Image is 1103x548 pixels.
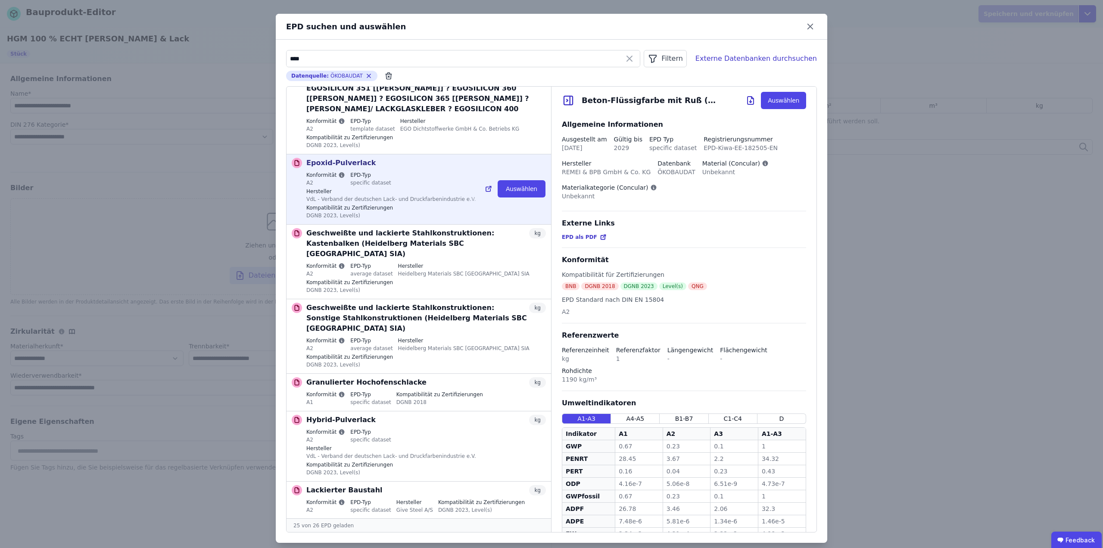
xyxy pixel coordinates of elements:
label: Hersteller [398,337,530,344]
div: specific dataset [350,506,391,514]
div: 1190 kg/m³ [562,375,597,384]
div: Externe Links [562,218,806,229]
div: 0.23 [667,442,707,451]
div: Externe Datenbanken durchsuchen [695,53,817,64]
label: Kompatibilität zu Zertifizierungen [306,204,393,211]
div: Unbekannt [702,168,769,176]
div: 3.46 [667,504,707,513]
label: Kompatibilität zu Zertifizierungen [306,279,393,286]
div: Gültig bis [614,135,642,144]
p: Geschweißte und lackierte Stahlkonstruktionen: Kastenbalken (Heidelberg Materials SBC [GEOGRAPHIC... [306,228,529,259]
div: A2 [562,307,664,316]
div: Hersteller [562,159,651,168]
div: Materialkategorie (Concular) [562,183,657,192]
div: DGNB 2023, Level(s) [438,506,525,514]
div: PENRT [566,454,611,463]
div: ADPF [566,504,611,513]
div: A2 [306,178,345,186]
div: kg [529,485,546,495]
span: A1-A3 [577,414,595,423]
div: Level(s) [659,282,686,290]
div: [DATE] [562,144,607,152]
div: A2 [667,429,676,438]
div: 1 [762,442,802,451]
div: Heidelberg Materials SBC [GEOGRAPHIC_DATA] SIA [398,269,530,277]
div: kg [529,303,546,313]
div: kg [562,354,609,363]
div: DGNB 2023, Level(s) [306,141,393,149]
div: Registrierungsnummer [704,135,778,144]
div: average dataset [350,269,393,277]
div: - [667,354,714,363]
div: PERT [566,467,611,476]
div: GWPfossil [566,492,611,501]
label: Hersteller [400,118,520,125]
div: specific dataset [350,398,391,406]
div: DGNB 2018 [396,398,483,406]
div: 0.1 [714,492,754,501]
div: Unbekannt [562,192,657,200]
p: Lackierter Baustahl [306,485,383,495]
button: Auswählen [761,92,806,109]
div: Allgemeine Informationen [562,119,806,130]
label: Kompatibilität zu Zertifizierungen [396,391,483,398]
div: Give Steel A/S [396,506,433,514]
span: EPD als PDF [562,234,597,241]
label: Kompatibilität zu Zertifizierungen [306,354,393,360]
span: C1-C4 [724,414,742,423]
div: A1 [306,398,345,406]
div: 3.67 [667,454,707,463]
div: 1 [616,354,661,363]
div: Heidelberg Materials SBC [GEOGRAPHIC_DATA] SIA [398,344,530,352]
div: EPD suchen und auswählen [286,21,804,33]
label: Kompatibilität zu Zertifizierungen [438,499,525,506]
label: EPD-Typ [350,499,391,506]
p: Epoxid-Pulverlack [306,158,376,168]
div: EPD Typ [649,135,697,144]
label: EPD-Typ [350,429,391,435]
div: DGNB 2023, Level(s) [306,286,393,294]
div: DGNB 2023, Level(s) [306,468,393,476]
div: 0.67 [619,442,659,451]
div: 0.23 [714,467,754,476]
div: BNB [562,282,580,290]
button: Filtern [644,50,686,67]
div: 2029 [614,144,642,152]
label: Hersteller [398,263,530,269]
div: average dataset [350,344,393,352]
div: 0.16 [619,467,659,476]
div: kg [529,415,546,425]
label: EPD-Typ [350,118,395,125]
div: 32.3 [762,504,802,513]
div: DGNB 2023, Level(s) [306,211,393,219]
div: 2.22e-3 [714,529,754,538]
div: A2 [306,435,345,443]
div: kg [529,377,546,388]
p: Hybrid-Pulverlack [306,415,376,425]
div: 5.06e-8 [667,479,707,488]
div: DGNB 2018 [581,282,618,290]
div: Referenzeinheit [562,346,609,354]
label: Konformität [306,391,345,398]
div: Konformität [562,255,806,265]
div: VdL - Verband der deutschen Lack- und Druckfarbenindustrie e.V. [306,452,476,460]
p: Granulierter Hochofenschlacke [306,377,427,388]
div: QNG [688,282,707,290]
div: 1.46e-5 [762,517,802,526]
p: Geschweißte und lackierte Stahlkonstruktionen: Sonstige Stahlkonstruktionen (Heidelberg Materials... [306,303,529,334]
div: 26.78 [619,504,659,513]
label: EPD-Typ [350,263,393,269]
div: kg [529,228,546,238]
div: ODP [566,479,611,488]
div: Umweltindikatoren [562,398,806,408]
div: Flächengewicht [720,346,767,354]
div: 4.16e-7 [619,479,659,488]
div: A2 [306,506,345,514]
div: specific dataset [350,178,391,186]
div: 28.45 [619,454,659,463]
div: 1.34e-6 [714,517,754,526]
div: A1 [619,429,628,438]
div: EGO Dichtstoffwerke GmbH & Co. Betriebs KG [400,125,520,132]
div: EPD-Kiwa-EE-182505-EN [704,144,778,152]
label: Kompatibilität zu Zertifizierungen [306,461,393,468]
